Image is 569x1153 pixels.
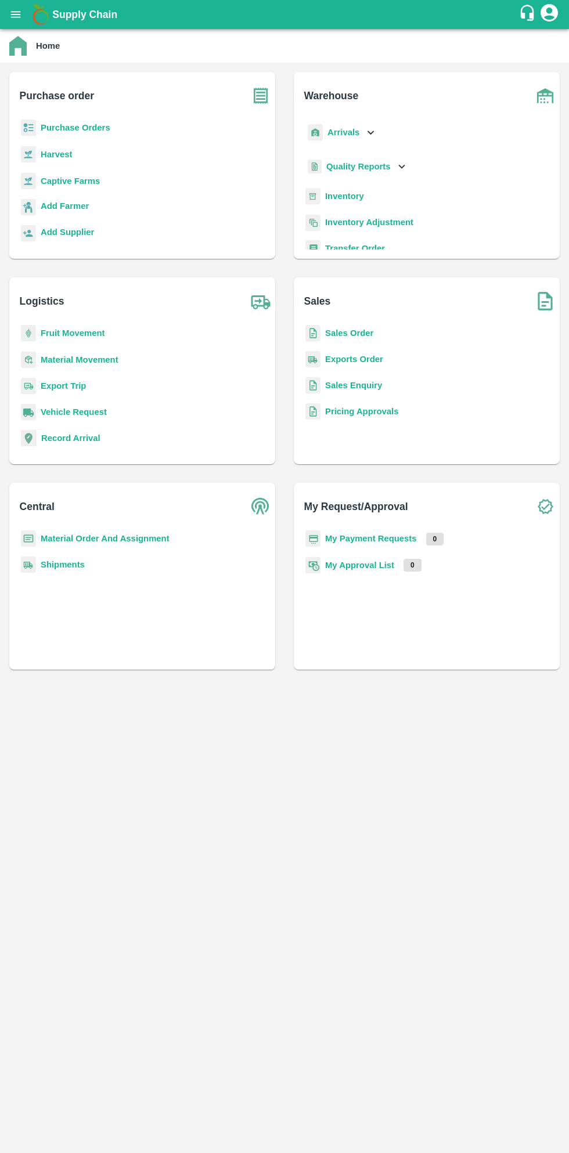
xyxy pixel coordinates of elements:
a: Export Trip [41,381,86,391]
a: Vehicle Request [41,407,107,417]
img: purchase [246,81,275,110]
img: central [246,492,275,521]
a: Shipments [41,560,85,569]
b: Sales [304,293,331,309]
b: Supply Chain [52,9,117,20]
a: Sales Enquiry [325,381,382,390]
a: Supply Chain [52,6,518,23]
a: Sales Order [325,328,373,338]
a: Inventory Adjustment [325,218,413,227]
b: My Request/Approval [304,498,408,515]
img: reciept [21,120,36,136]
a: Harvest [41,150,72,159]
a: Exports Order [325,355,383,364]
a: Fruit Movement [41,328,105,338]
img: soSales [531,287,560,316]
img: harvest [21,146,36,163]
a: Inventory [325,191,364,201]
b: Add Farmer [41,201,89,211]
img: sales [305,403,320,420]
b: Home [36,41,60,50]
a: Purchase Orders [41,123,110,132]
a: Add Supplier [41,226,94,241]
div: Quality Reports [305,155,408,179]
a: Record Arrival [41,433,100,443]
img: material [21,351,36,368]
img: inventory [305,214,320,231]
img: logo [29,3,52,26]
img: payment [305,530,320,547]
img: vehicle [21,404,36,421]
b: Logistics [20,293,64,309]
img: centralMaterial [21,530,36,547]
img: whTransfer [305,240,320,257]
button: open drawer [2,1,29,28]
div: Arrivals [305,120,377,146]
a: My Payment Requests [325,534,417,543]
a: Material Order And Assignment [41,534,170,543]
img: fruit [21,325,36,342]
img: home [9,36,27,56]
img: sales [305,325,320,342]
b: Add Supplier [41,227,94,237]
img: qualityReport [308,160,322,174]
img: shipments [21,556,36,573]
a: Add Farmer [41,200,89,215]
img: truck [246,287,275,316]
b: Arrivals [327,128,359,137]
a: Material Movement [41,355,118,364]
img: supplier [21,225,36,242]
img: recordArrival [21,430,37,446]
img: harvest [21,172,36,190]
img: whArrival [308,124,323,141]
p: 0 [426,533,444,545]
b: Purchase order [20,88,94,104]
img: approval [305,556,320,574]
img: shipments [305,351,320,368]
img: sales [305,377,320,394]
img: delivery [21,378,36,395]
img: check [531,492,560,521]
img: farmer [21,199,36,216]
b: Quality Reports [326,162,391,171]
div: account of current user [539,2,560,27]
a: Pricing Approvals [325,407,398,416]
a: Captive Farms [41,176,100,186]
p: 0 [404,559,422,572]
img: whInventory [305,188,320,205]
b: Central [20,498,55,515]
a: My Approval List [325,561,394,570]
b: Warehouse [304,88,359,104]
a: Transfer Order [325,244,385,253]
div: customer-support [518,4,539,25]
img: warehouse [531,81,560,110]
